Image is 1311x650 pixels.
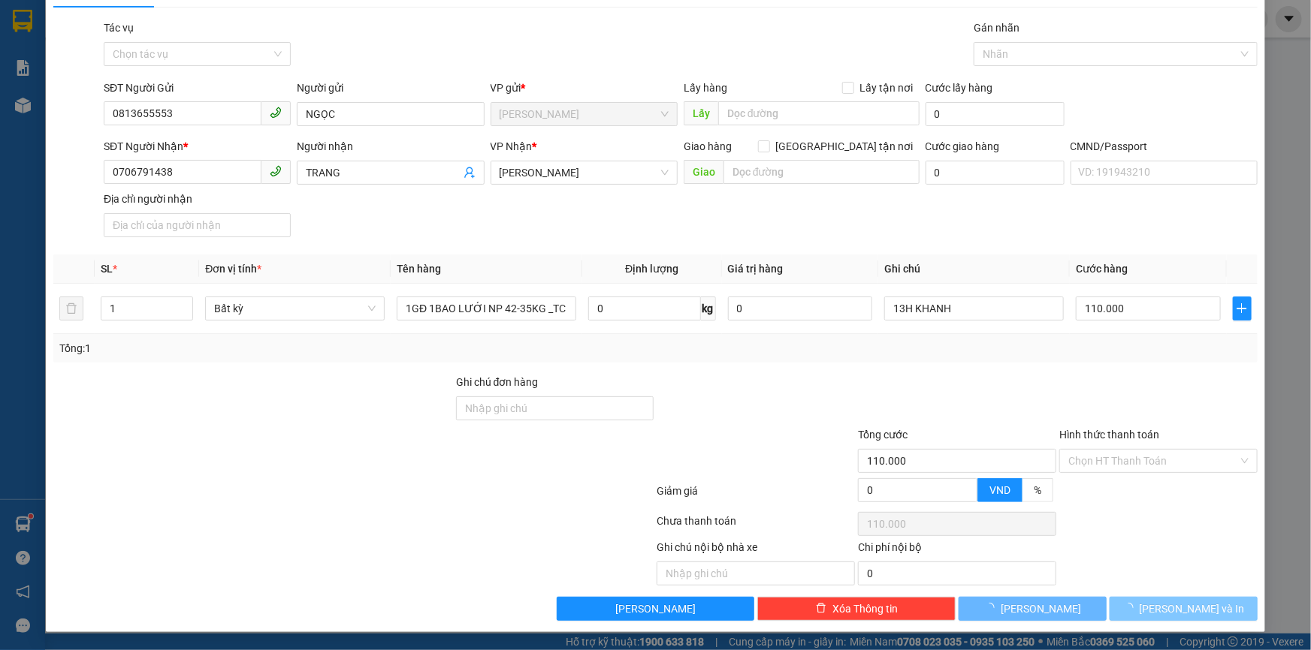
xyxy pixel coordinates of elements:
span: Chưa [PERSON_NAME] : [141,95,247,130]
div: [PERSON_NAME] [143,13,304,31]
button: plus [1233,296,1252,320]
span: delete [816,603,826,615]
span: Ngã Tư Huyện [500,103,669,125]
span: [PERSON_NAME] và In [1140,600,1245,617]
span: Tổng cước [858,429,908,441]
span: Xóa Thông tin [832,600,898,617]
span: SL [101,263,113,275]
span: plus [1234,302,1251,314]
div: SANG [143,31,304,49]
label: Cước lấy hàng [926,82,993,94]
div: Tổng: 1 [59,340,506,357]
span: VND [989,484,1010,496]
div: CMND/Passport [1071,138,1258,155]
input: Ghi chú đơn hàng [456,396,654,420]
label: Hình thức thanh toán [1059,429,1159,441]
span: Nhận: [143,14,180,30]
span: Đơn vị tính [205,263,261,275]
span: Tên hàng [397,263,441,275]
span: Cước hàng [1076,263,1128,275]
span: Giá trị hàng [728,263,784,275]
span: Gửi: [13,13,36,29]
input: 0 [728,296,873,320]
div: Chi phí nội bộ [858,539,1056,561]
span: % [1034,484,1041,496]
div: Giảm giá [656,483,857,509]
input: Địa chỉ của người nhận [104,213,291,237]
span: Lấy tận nơi [854,80,920,96]
th: Ghi chú [878,254,1070,284]
div: ANH QUẸO [13,47,133,65]
span: VP Nhận [491,140,533,152]
span: loading [1123,603,1140,613]
div: [PERSON_NAME] [13,13,133,47]
span: Giao hàng [684,140,732,152]
input: Dọc đường [718,101,920,125]
button: delete [59,296,83,320]
div: SĐT Người Nhận [104,138,291,155]
div: Địa chỉ người nhận [104,191,291,207]
div: 60.000 [141,95,305,131]
span: Hồ Chí Minh [500,161,669,184]
div: Người gửi [297,80,484,96]
div: VP gửi [491,80,678,96]
span: [PERSON_NAME] [1001,600,1081,617]
label: Gán nhãn [974,22,1019,34]
span: [PERSON_NAME] [615,600,696,617]
span: phone [270,107,282,119]
label: Cước giao hàng [926,140,1000,152]
div: Chưa thanh toán [656,513,857,539]
span: Giao [684,160,723,184]
button: [PERSON_NAME] và In [1110,597,1258,621]
label: Ghi chú đơn hàng [456,376,539,388]
span: Lấy hàng [684,82,727,94]
span: Lấy [684,101,718,125]
input: VD: Bàn, Ghế [397,296,576,320]
div: Người nhận [297,138,484,155]
span: user-add [464,167,476,179]
button: deleteXóa Thông tin [757,597,956,621]
input: Cước lấy hàng [926,102,1065,126]
span: Bất kỳ [214,297,376,320]
input: Dọc đường [723,160,920,184]
div: SĐT Người Gửi [104,80,291,96]
span: Định lượng [625,263,678,275]
button: [PERSON_NAME] [959,597,1107,621]
span: loading [984,603,1001,613]
button: [PERSON_NAME] [557,597,755,621]
label: Tác vụ [104,22,134,34]
span: kg [701,296,716,320]
span: phone [270,165,282,177]
input: Nhập ghi chú [657,561,855,585]
span: [GEOGRAPHIC_DATA] tận nơi [770,138,920,155]
div: Ghi chú nội bộ nhà xe [657,539,855,561]
input: Ghi Chú [884,296,1064,320]
input: Cước giao hàng [926,161,1065,185]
